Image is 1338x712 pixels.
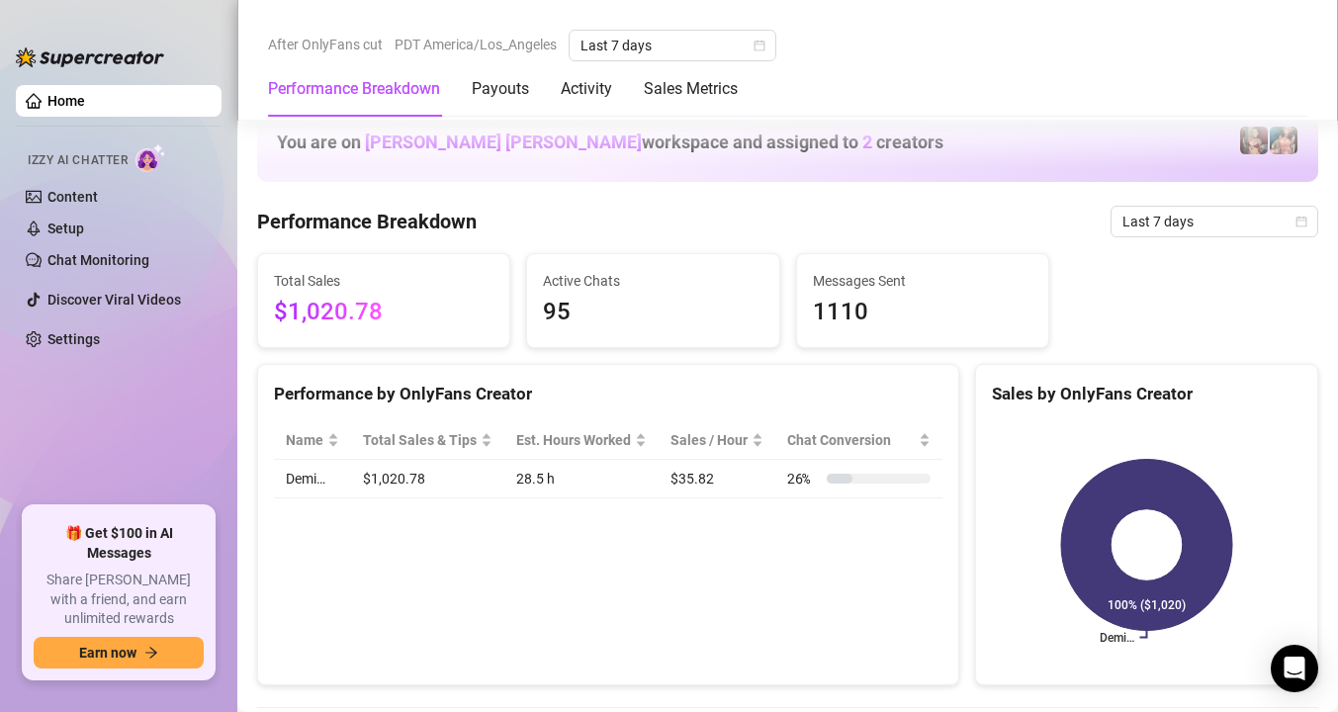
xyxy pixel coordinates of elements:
img: logo-BBDzfeDw.svg [16,47,164,67]
button: Earn nowarrow-right [34,637,204,668]
span: 1110 [813,294,1032,331]
span: 🎁 Get $100 in AI Messages [34,524,204,563]
span: Last 7 days [1122,207,1306,236]
span: Messages Sent [813,270,1032,292]
div: Performance by OnlyFans Creator [274,381,942,407]
span: Share [PERSON_NAME] with a friend, and earn unlimited rewards [34,571,204,629]
span: Active Chats [543,270,762,292]
img: AI Chatter [135,143,166,172]
div: Payouts [472,77,529,101]
span: PDT America/Los_Angeles [395,30,557,59]
span: Last 7 days [580,31,764,60]
span: After OnlyFans cut [268,30,383,59]
h4: Performance Breakdown [257,208,477,235]
a: Chat Monitoring [47,252,149,268]
td: 28.5 h [504,460,659,498]
div: Est. Hours Worked [516,429,631,451]
a: Discover Viral Videos [47,292,181,308]
th: Chat Conversion [775,421,942,460]
span: Total Sales & Tips [363,429,477,451]
span: 95 [543,294,762,331]
td: Demi… [274,460,351,498]
span: arrow-right [144,646,158,660]
span: calendar [754,40,765,51]
div: Sales Metrics [644,77,738,101]
span: 2 [862,132,872,152]
span: Izzy AI Chatter [28,151,128,170]
a: Setup [47,221,84,236]
text: Demi… [1100,631,1134,645]
div: Sales by OnlyFans Creator [992,381,1301,407]
span: Chat Conversion [787,429,915,451]
span: $1,020.78 [274,294,493,331]
h1: You are on workspace and assigned to creators [277,132,943,153]
img: PeggySue [1270,127,1297,154]
div: Activity [561,77,612,101]
span: Total Sales [274,270,493,292]
div: Open Intercom Messenger [1271,645,1318,692]
a: Settings [47,331,100,347]
div: Performance Breakdown [268,77,440,101]
td: $1,020.78 [351,460,504,498]
th: Total Sales & Tips [351,421,504,460]
a: Home [47,93,85,109]
img: Demi [1240,127,1268,154]
span: [PERSON_NAME] [PERSON_NAME] [365,132,642,152]
td: $35.82 [659,460,775,498]
span: Sales / Hour [670,429,748,451]
span: calendar [1295,216,1307,227]
span: Name [286,429,323,451]
span: 26 % [787,468,819,489]
th: Name [274,421,351,460]
a: Content [47,189,98,205]
th: Sales / Hour [659,421,775,460]
span: Earn now [79,645,136,661]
